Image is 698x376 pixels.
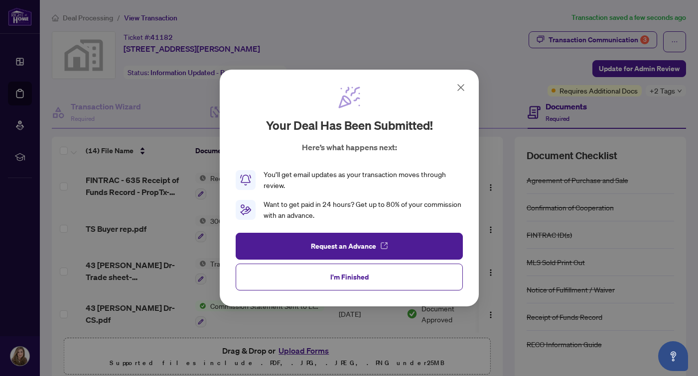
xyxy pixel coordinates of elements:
button: I'm Finished [236,264,463,290]
button: Request an Advance [236,233,463,260]
p: Here’s what happens next: [301,141,397,153]
span: I'm Finished [330,269,368,285]
button: Open asap [658,341,688,371]
div: Want to get paid in 24 hours? Get up to 80% of your commission with an advance. [264,199,463,221]
div: You’ll get email updates as your transaction moves through review. [264,169,463,191]
span: Request an Advance [310,238,376,254]
h2: Your deal has been submitted! [266,117,432,133]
